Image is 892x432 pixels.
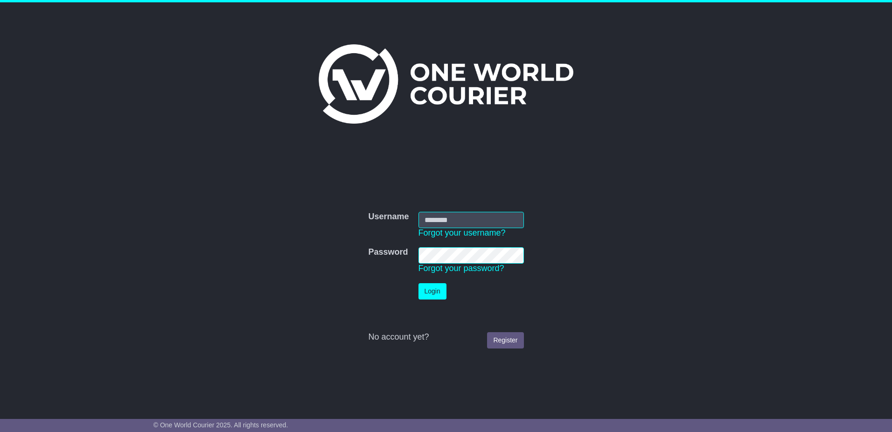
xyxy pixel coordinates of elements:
a: Forgot your password? [418,264,504,273]
div: No account yet? [368,332,523,342]
label: Password [368,247,408,258]
a: Register [487,332,523,348]
img: One World [319,44,573,124]
button: Login [418,283,446,300]
label: Username [368,212,409,222]
a: Forgot your username? [418,228,506,237]
span: © One World Courier 2025. All rights reserved. [153,421,288,429]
